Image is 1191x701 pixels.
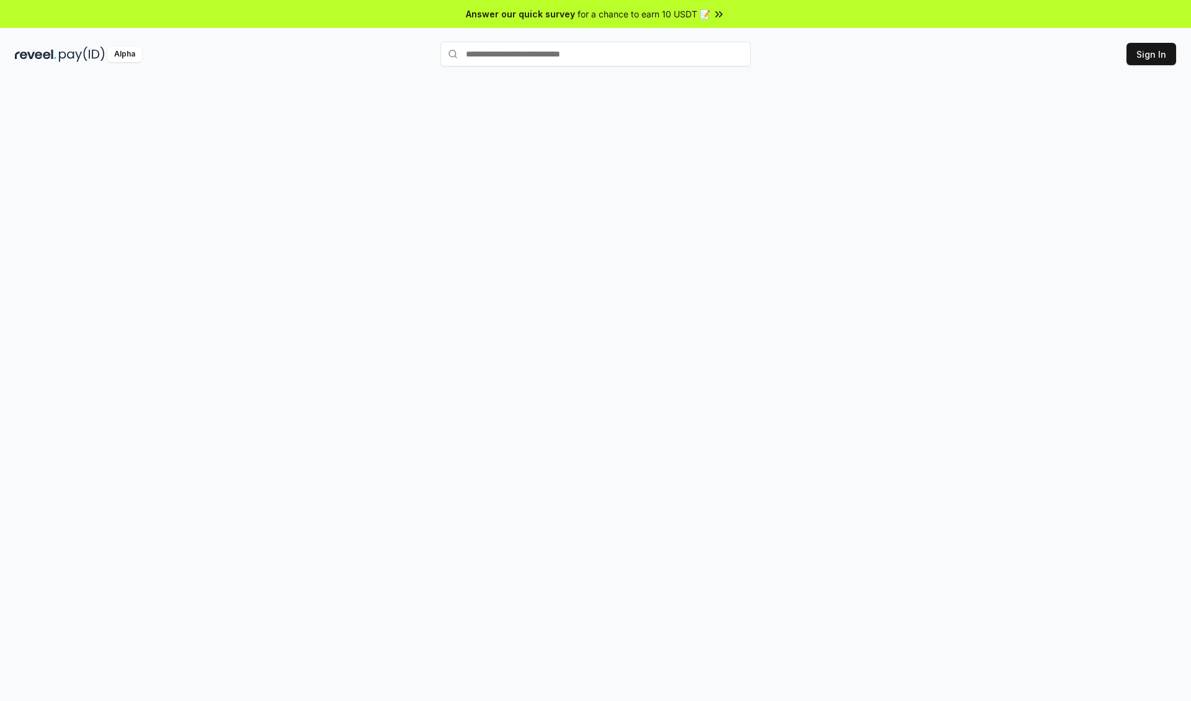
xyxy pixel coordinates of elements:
span: for a chance to earn 10 USDT 📝 [578,7,710,20]
span: Answer our quick survey [466,7,575,20]
img: pay_id [59,47,105,62]
img: reveel_dark [15,47,56,62]
button: Sign In [1126,43,1176,65]
div: Alpha [107,47,142,62]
